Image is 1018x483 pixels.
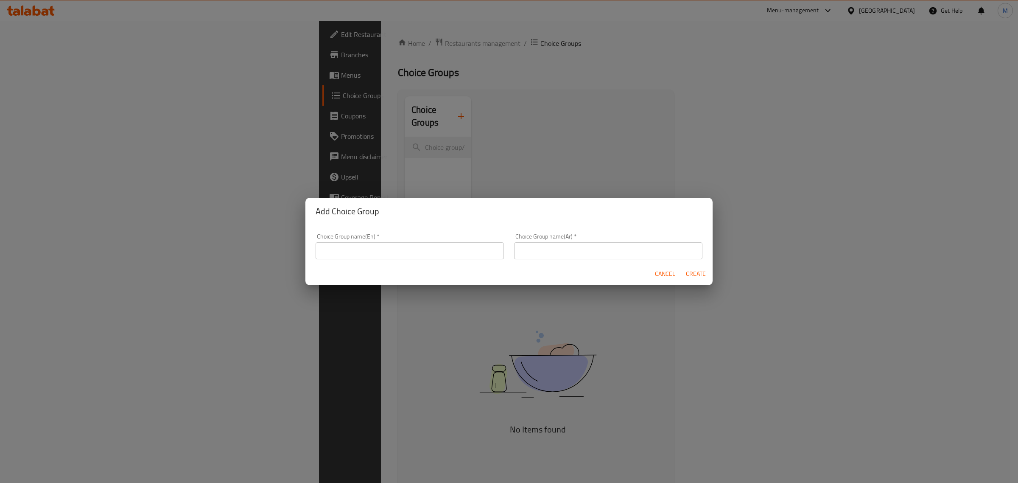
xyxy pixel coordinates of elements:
[655,269,675,279] span: Cancel
[652,266,679,282] button: Cancel
[316,242,504,259] input: Please enter Choice Group name(en)
[685,269,706,279] span: Create
[514,242,702,259] input: Please enter Choice Group name(ar)
[316,205,702,218] h2: Add Choice Group
[682,266,709,282] button: Create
